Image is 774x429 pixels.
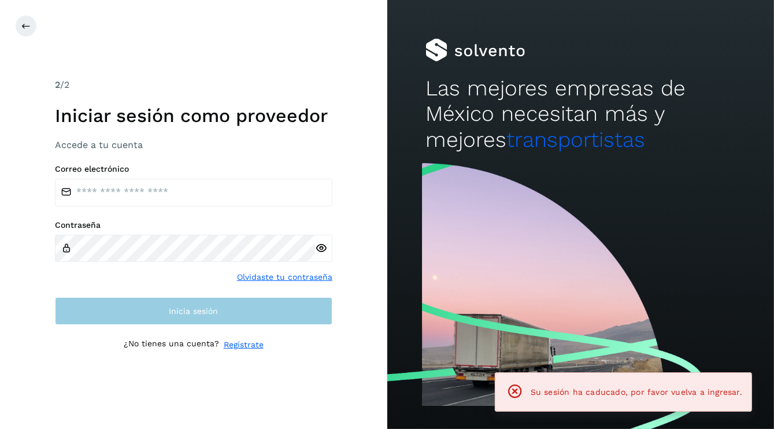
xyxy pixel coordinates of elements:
span: 2 [55,79,60,90]
span: transportistas [506,127,645,152]
label: Contraseña [55,220,332,230]
button: Inicia sesión [55,297,332,325]
h3: Accede a tu cuenta [55,139,332,150]
a: Olvidaste tu contraseña [237,271,332,283]
div: /2 [55,78,332,92]
span: Su sesión ha caducado, por favor vuelva a ingresar. [531,387,742,397]
p: ¿No tienes una cuenta? [124,339,219,351]
h1: Iniciar sesión como proveedor [55,105,332,127]
label: Correo electrónico [55,164,332,174]
span: Inicia sesión [169,307,218,315]
a: Regístrate [224,339,264,351]
h2: Las mejores empresas de México necesitan más y mejores [425,76,735,153]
